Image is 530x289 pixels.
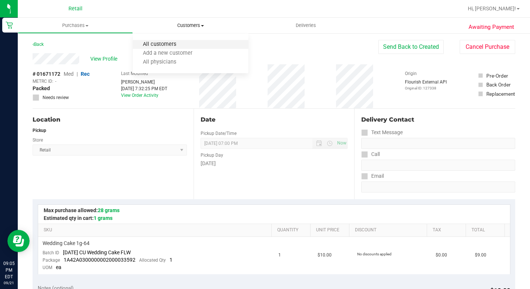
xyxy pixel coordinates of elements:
[33,128,46,133] strong: Pickup
[64,71,74,77] span: Med
[486,90,515,98] div: Replacement
[33,115,187,124] div: Location
[77,71,78,77] span: |
[133,22,248,29] span: Customers
[133,50,202,57] span: Add a new customer
[486,81,511,88] div: Back Order
[43,265,52,270] span: UOM
[64,257,135,263] span: 1A42A0300000002000033592
[55,78,56,85] span: -
[201,160,348,167] div: [DATE]
[318,252,332,259] span: $10.00
[361,138,515,149] input: Format: (999) 999-9999
[6,21,13,29] inline-svg: Retail
[201,152,223,159] label: Pickup Day
[361,149,380,160] label: Call
[18,18,133,33] a: Purchases
[133,59,186,65] span: All physicians
[436,252,447,259] span: $0.00
[33,42,44,47] a: Back
[63,249,131,255] span: [DATE] CU Wedding Cake FLW
[98,207,120,213] span: 28 grams
[468,6,516,11] span: Hi, [PERSON_NAME]!
[139,258,166,263] span: Allocated Qty
[121,70,148,77] label: Last Modified
[405,79,447,91] div: Flourish External API
[44,215,113,221] span: Estimated qty in cart:
[43,94,69,101] span: Needs review
[133,18,248,33] a: Customers All customers Add a new customer All physicians
[469,23,514,31] span: Awaiting Payment
[472,227,502,233] a: Total
[121,79,167,85] div: [PERSON_NAME]
[33,78,53,85] span: METRC ID:
[18,22,132,29] span: Purchases
[90,55,120,63] span: View Profile
[361,115,515,124] div: Delivery Contact
[248,18,363,33] a: Deliveries
[405,85,447,91] p: Original ID: 127338
[475,252,486,259] span: $9.00
[68,6,83,12] span: Retail
[43,250,59,255] span: Batch ID
[355,227,424,233] a: Discount
[133,41,186,48] span: All customers
[170,257,172,263] span: 1
[378,40,444,54] button: Send Back to Created
[43,258,60,263] span: Package
[56,264,61,270] span: ea
[357,252,392,256] span: No discounts applied
[44,207,120,213] span: Max purchase allowed:
[33,137,43,143] label: Store
[94,215,113,221] span: 1 grams
[316,227,346,233] a: Unit Price
[3,260,14,280] p: 09:05 PM EDT
[7,230,30,252] iframe: Resource center
[361,171,384,181] label: Email
[433,227,463,233] a: Tax
[405,70,417,77] label: Origin
[3,280,14,286] p: 09/21
[44,227,268,233] a: SKU
[486,72,508,79] div: Pre-Order
[460,40,515,54] button: Cancel Purchase
[278,252,281,259] span: 1
[201,115,348,124] div: Date
[277,227,307,233] a: Quantity
[121,85,167,92] div: [DATE] 7:32:25 PM EDT
[33,70,60,78] span: # 01671172
[81,71,90,77] span: Rec
[201,130,237,137] label: Pickup Date/Time
[286,22,326,29] span: Deliveries
[121,93,158,98] a: View Order Activity
[43,240,90,247] span: Wedding Cake 1g-64
[361,127,403,138] label: Text Message
[33,85,50,92] span: Packed
[361,160,515,171] input: Format: (999) 999-9999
